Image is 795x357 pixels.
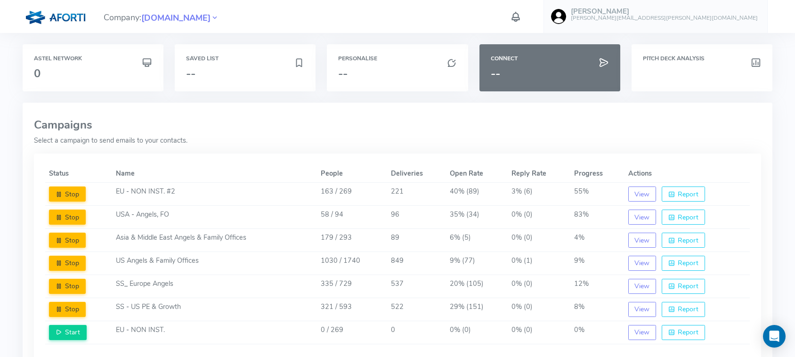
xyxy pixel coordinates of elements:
[491,56,609,62] h6: Connect
[49,187,86,202] button: Stop
[763,325,786,348] div: Open Intercom Messenger
[662,256,705,271] button: Report
[186,56,304,62] h6: Saved List
[387,229,446,252] td: 89
[387,298,446,321] td: 522
[317,298,387,321] td: 321 / 593
[628,187,657,202] button: View
[112,275,317,298] td: SS_ Europe Angels
[338,67,456,80] h3: --
[317,206,387,229] td: 58 / 94
[317,275,387,298] td: 335 / 729
[508,183,571,206] td: 3% (6)
[628,210,657,225] button: View
[317,321,387,344] td: 0 / 269
[141,12,211,24] span: [DOMAIN_NAME]
[491,67,609,80] h3: --
[508,229,571,252] td: 0% (0)
[49,210,86,225] button: Stop
[112,321,317,344] td: EU - NON INST.
[387,321,446,344] td: 0
[662,210,705,225] button: Report
[34,119,761,131] h3: Campaigns
[112,165,317,183] th: Name
[662,233,705,248] button: Report
[662,325,705,340] button: Report
[570,252,624,275] td: 9%
[49,279,86,294] button: Stop
[628,279,657,294] button: View
[662,187,705,202] button: Report
[49,256,86,271] button: Stop
[570,229,624,252] td: 4%
[628,302,657,317] button: View
[446,229,508,252] td: 6% (5)
[49,325,87,340] button: Start
[628,256,657,271] button: View
[446,165,508,183] th: Open Rate
[570,206,624,229] td: 83%
[446,183,508,206] td: 40% (89)
[508,298,571,321] td: 0% (0)
[571,15,758,21] h6: [PERSON_NAME][EMAIL_ADDRESS][PERSON_NAME][DOMAIN_NAME]
[446,298,508,321] td: 29% (151)
[551,9,566,24] img: user-image
[387,165,446,183] th: Deliveries
[570,183,624,206] td: 55%
[34,136,761,146] p: Select a campaign to send emails to your contacts.
[317,183,387,206] td: 163 / 269
[662,302,705,317] button: Report
[112,183,317,206] td: EU - NON INST. #2
[141,12,211,23] a: [DOMAIN_NAME]
[112,252,317,275] td: US Angels & Family Offices
[112,229,317,252] td: Asia & Middle East Angels & Family Offices
[446,206,508,229] td: 35% (34)
[34,66,41,81] span: 0
[186,66,195,81] span: --
[387,183,446,206] td: 221
[112,206,317,229] td: USA - Angels, FO
[387,275,446,298] td: 537
[643,56,761,62] h6: Pitch Deck Analysis
[628,325,657,340] button: View
[387,252,446,275] td: 849
[317,252,387,275] td: 1030 / 1740
[628,233,657,248] button: View
[446,275,508,298] td: 20% (105)
[446,321,508,344] td: 0% (0)
[625,165,750,183] th: Actions
[508,252,571,275] td: 0% (1)
[104,8,219,25] span: Company:
[570,321,624,344] td: 0%
[49,302,86,317] button: Stop
[508,275,571,298] td: 0% (0)
[508,321,571,344] td: 0% (0)
[571,8,758,16] h5: [PERSON_NAME]
[317,229,387,252] td: 179 / 293
[338,56,456,62] h6: Personalise
[49,233,86,248] button: Stop
[508,206,571,229] td: 0% (0)
[570,275,624,298] td: 12%
[34,56,152,62] h6: Astel Network
[446,252,508,275] td: 9% (77)
[387,206,446,229] td: 96
[662,279,705,294] button: Report
[570,298,624,321] td: 8%
[317,165,387,183] th: People
[570,165,624,183] th: Progress
[508,165,571,183] th: Reply Rate
[45,165,112,183] th: Status
[112,298,317,321] td: SS - US PE & Growth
